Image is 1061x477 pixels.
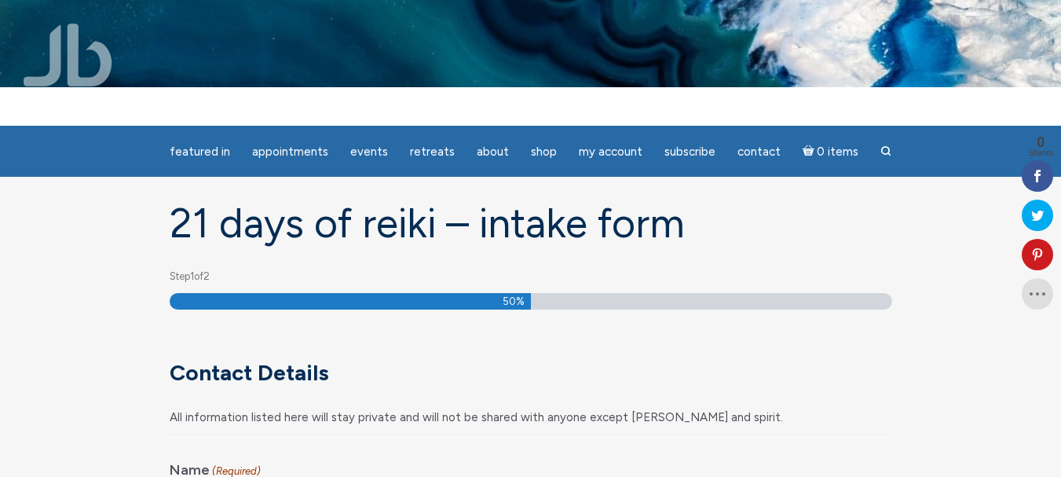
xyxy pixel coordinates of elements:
span: Subscribe [664,145,715,159]
span: Shop [531,145,557,159]
span: Events [350,145,388,159]
span: 50% [503,293,525,310]
a: Cart0 items [793,135,869,167]
span: Contact [737,145,781,159]
span: 2 [203,270,210,282]
a: Shop [521,137,566,167]
h1: 21 days of Reiki – Intake form [170,201,892,246]
p: Step of [170,265,892,289]
span: My Account [579,145,642,159]
div: All information listed here will stay private and will not be shared with anyone except [PERSON_N... [170,395,880,430]
h3: Contact Details [170,360,880,387]
i: Cart [803,145,818,159]
a: Retreats [401,137,464,167]
span: featured in [170,145,230,159]
a: Contact [728,137,790,167]
span: Shares [1028,149,1053,157]
a: Subscribe [655,137,725,167]
span: Retreats [410,145,455,159]
a: About [467,137,518,167]
a: Appointments [243,137,338,167]
span: 0 items [817,146,858,158]
img: Jamie Butler. The Everyday Medium [24,24,112,86]
span: About [477,145,509,159]
a: My Account [569,137,652,167]
span: 0 [1028,135,1053,149]
a: featured in [160,137,240,167]
span: 1 [190,270,194,282]
span: Appointments [252,145,328,159]
a: Events [341,137,397,167]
